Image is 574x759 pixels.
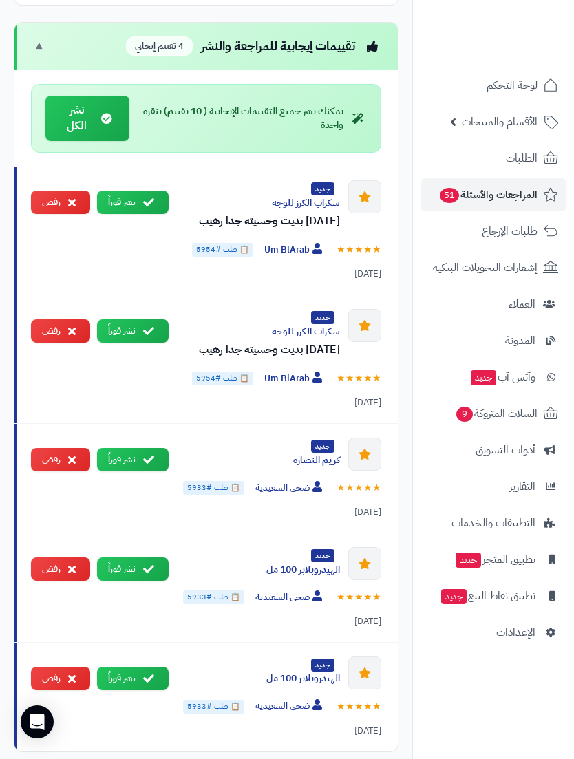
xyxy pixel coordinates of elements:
a: طلبات الإرجاع [421,215,566,248]
span: تطبيق المتجر [454,550,535,569]
span: جديد [311,549,334,562]
span: جديد [311,311,334,324]
a: تطبيق نقاط البيعجديد [421,579,566,612]
div: ★★★★★ [337,481,381,495]
span: 📋 طلب #5933 [183,700,244,714]
button: رفض [31,448,90,472]
a: لوحة التحكم [421,69,566,102]
a: المراجعات والأسئلة51 [421,178,566,211]
span: الأقسام والمنتجات [462,112,538,131]
span: جديد [441,589,467,604]
span: السلات المتروكة [455,404,538,423]
span: Um BlArab [264,372,326,386]
div: [DATE] بديت وحسيته جدا رهيب [180,213,340,229]
span: الطلبات [506,149,538,168]
div: الهيدروبلابر 100 مل [180,672,340,685]
span: [DATE] [354,725,381,738]
span: التطبيقات والخدمات [451,513,535,533]
span: تطبيق نقاط البيع [440,586,535,606]
span: [DATE] [354,506,381,519]
a: أدوات التسويق [421,434,566,467]
div: سكراب الكرز للوجه [180,196,340,210]
span: جديد [456,553,481,568]
span: [DATE] [354,396,381,409]
span: ▼ [34,38,45,54]
span: جديد [471,370,496,385]
div: ★★★★★ [337,700,381,714]
div: الهيدروبلابر 100 مل [180,563,340,577]
button: نشر فوراً [97,667,169,691]
button: نشر الكل [45,96,129,141]
a: تطبيق المتجرجديد [421,543,566,576]
span: إشعارات التحويلات البنكية [433,258,538,277]
span: المراجعات والأسئلة [438,185,538,204]
span: 📋 طلب #5954 [192,243,253,257]
button: نشر فوراً [97,557,169,581]
span: المدونة [505,331,535,350]
a: الإعدادات [421,616,566,649]
span: أدوات التسويق [476,440,535,460]
span: وآتس آب [469,367,535,387]
span: 4 تقييم إيجابي [126,36,193,56]
button: نشر فوراً [97,191,169,215]
a: وآتس آبجديد [421,361,566,394]
a: العملاء [421,288,566,321]
span: [DATE] [354,268,381,281]
div: تقييمات إيجابية للمراجعة والنشر [126,36,381,56]
span: جديد [311,182,334,195]
div: ★★★★★ [337,590,381,604]
button: رفض [31,557,90,581]
button: رفض [31,667,90,691]
span: جديد [311,659,334,672]
span: 📋 طلب #5933 [183,590,244,604]
span: Um BlArab [264,243,326,257]
div: يمكنك نشر جميع التقييمات الإيجابية ( 10 تقييم) بنقرة واحدة [129,105,367,132]
span: [DATE] [354,615,381,628]
img: logo-2.png [480,37,561,66]
a: السلات المتروكة9 [421,397,566,430]
span: التقارير [509,477,535,496]
div: [DATE] بديت وحسيته جدا رهيب [180,341,340,358]
div: ★★★★★ [337,243,381,257]
div: كريم النضارة [180,453,340,467]
span: طلبات الإرجاع [482,222,538,241]
span: 📋 طلب #5954 [192,372,253,385]
button: نشر فوراً [97,319,169,343]
button: نشر فوراً [97,448,169,472]
span: 9 [456,407,473,422]
span: ضحى السعيدية [255,699,326,714]
button: رفض [31,191,90,215]
span: 51 [440,188,459,203]
div: Open Intercom Messenger [21,705,54,738]
div: ★★★★★ [337,372,381,385]
a: التقارير [421,470,566,503]
span: العملاء [509,295,535,314]
span: ضحى السعيدية [255,481,326,495]
span: لوحة التحكم [487,76,538,95]
button: رفض [31,319,90,343]
a: الطلبات [421,142,566,175]
span: ضحى السعيدية [255,590,326,605]
div: سكراب الكرز للوجه [180,325,340,339]
span: 📋 طلب #5933 [183,481,244,495]
span: الإعدادات [496,623,535,642]
a: إشعارات التحويلات البنكية [421,251,566,284]
a: التطبيقات والخدمات [421,506,566,539]
a: المدونة [421,324,566,357]
span: جديد [311,440,334,453]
